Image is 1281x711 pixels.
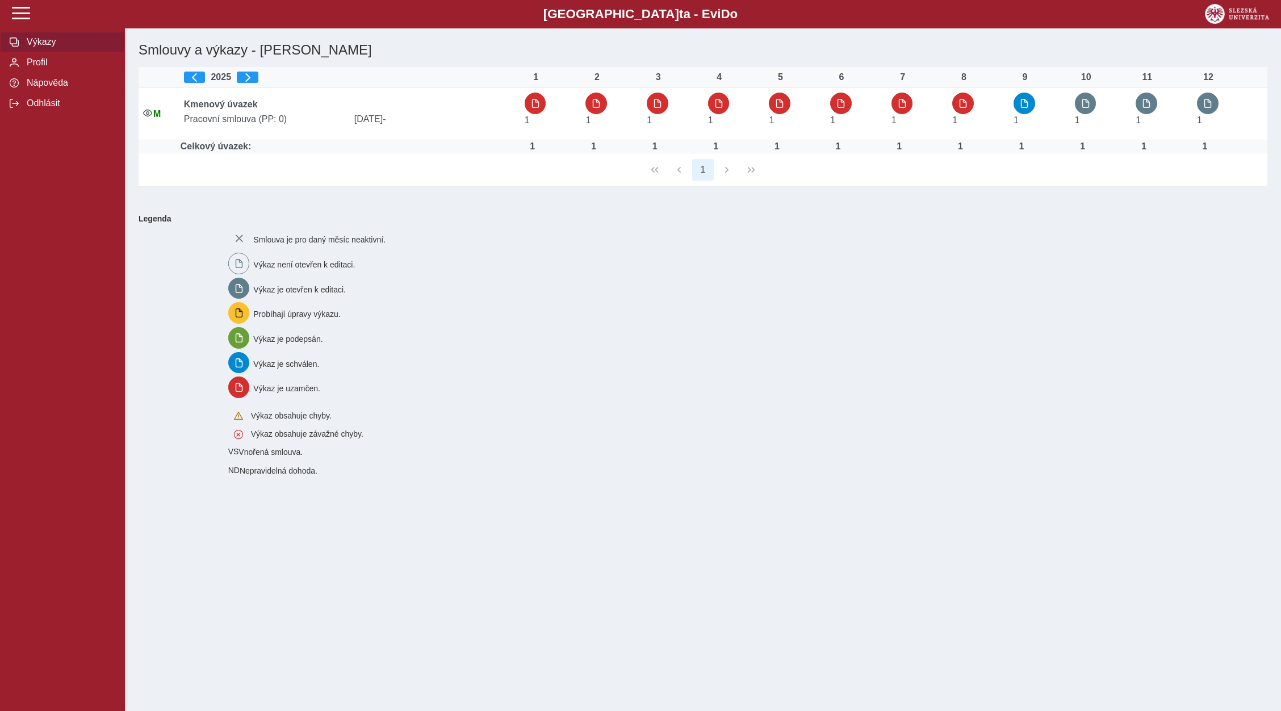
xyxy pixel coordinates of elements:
div: Úvazek : 8 h / den. 40 h / týden. [1010,141,1033,152]
div: 10 [1075,72,1098,82]
div: 2 [585,72,608,82]
div: 6 [830,72,853,82]
div: Úvazek : 8 h / den. 40 h / týden. [1071,141,1094,152]
span: t [679,7,683,21]
i: Smlouva je aktivní [143,108,152,118]
span: Úvazek : 8 h / den. 40 h / týden. [1075,115,1080,125]
div: 11 [1136,72,1158,82]
div: Úvazek : 8 h / den. 40 h / týden. [582,141,605,152]
span: Nápověda [23,78,115,88]
b: Kmenový úvazek [184,99,258,109]
div: 1 [525,72,547,82]
div: Úvazek : 8 h / den. 40 h / týden. [521,141,544,152]
div: 4 [708,72,731,82]
span: Úvazek : 8 h / den. 40 h / týden. [769,115,774,125]
div: Úvazek : 8 h / den. 40 h / týden. [705,141,727,152]
span: Úvazek : 8 h / den. 40 h / týden. [647,115,652,125]
div: 2025 [184,72,516,83]
span: Probíhají úpravy výkazu. [253,310,340,319]
span: Úvazek : 8 h / den. 40 h / týden. [1197,115,1202,125]
span: Výkaz je schválen. [253,359,319,368]
span: Profil [23,57,115,68]
span: Úvazek : 8 h / den. 40 h / týden. [708,115,713,125]
div: Úvazek : 8 h / den. 40 h / týden. [765,141,788,152]
span: Výkaz obsahuje chyby. [251,411,332,420]
span: Výkaz je podepsán. [253,334,323,344]
div: Úvazek : 8 h / den. 40 h / týden. [643,141,666,152]
span: Výkazy [23,37,115,47]
span: D [721,7,730,21]
div: 7 [891,72,914,82]
span: Vnořená smlouva. [238,447,303,457]
div: Úvazek : 8 h / den. 40 h / týden. [949,141,972,152]
div: 8 [952,72,975,82]
span: Úvazek : 8 h / den. 40 h / týden. [585,115,591,125]
button: 1 [692,159,714,181]
div: 12 [1197,72,1220,82]
span: o [730,7,738,21]
span: - [383,114,386,124]
span: Úvazek : 8 h / den. 40 h / týden. [525,115,530,125]
h1: Smlouvy a výkazy - [PERSON_NAME] [134,37,1082,62]
div: 3 [647,72,669,82]
span: Úvazek : 8 h / den. 40 h / týden. [830,115,835,125]
b: [GEOGRAPHIC_DATA] a - Evi [34,7,1247,22]
span: Odhlásit [23,98,115,108]
img: logo_web_su.png [1205,4,1269,24]
span: Úvazek : 8 h / den. 40 h / týden. [891,115,897,125]
span: Úvazek : 8 h / den. 40 h / týden. [952,115,957,125]
span: Smlouva vnořená do kmene [228,447,239,456]
span: Výkaz obsahuje závažné chyby. [251,429,363,438]
div: Úvazek : 8 h / den. 40 h / týden. [827,141,849,152]
span: Výkaz není otevřen k editaci. [253,260,355,269]
div: 5 [769,72,792,82]
b: Legenda [134,210,1263,228]
div: Úvazek : 8 h / den. 40 h / týden. [1194,141,1216,152]
div: Úvazek : 8 h / den. 40 h / týden. [1132,141,1155,152]
span: Výkaz je uzamčen. [253,384,320,393]
span: Smlouva je pro daný měsíc neaktivní. [253,235,386,244]
span: Úvazek : 8 h / den. 40 h / týden. [1136,115,1141,125]
span: Nepravidelná dohoda. [240,466,317,475]
td: Celkový úvazek: [179,140,520,153]
span: Výkaz je otevřen k editaci. [253,285,346,294]
span: Smlouva vnořená do kmene [228,466,240,475]
span: Údaje souhlasí s údaji v Magionu [153,109,161,119]
div: Úvazek : 8 h / den. 40 h / týden. [888,141,911,152]
span: [DATE] [350,114,520,124]
span: Pracovní smlouva (PP: 0) [179,114,350,124]
span: Úvazek : 8 h / den. 40 h / týden. [1014,115,1019,125]
div: 9 [1014,72,1036,82]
